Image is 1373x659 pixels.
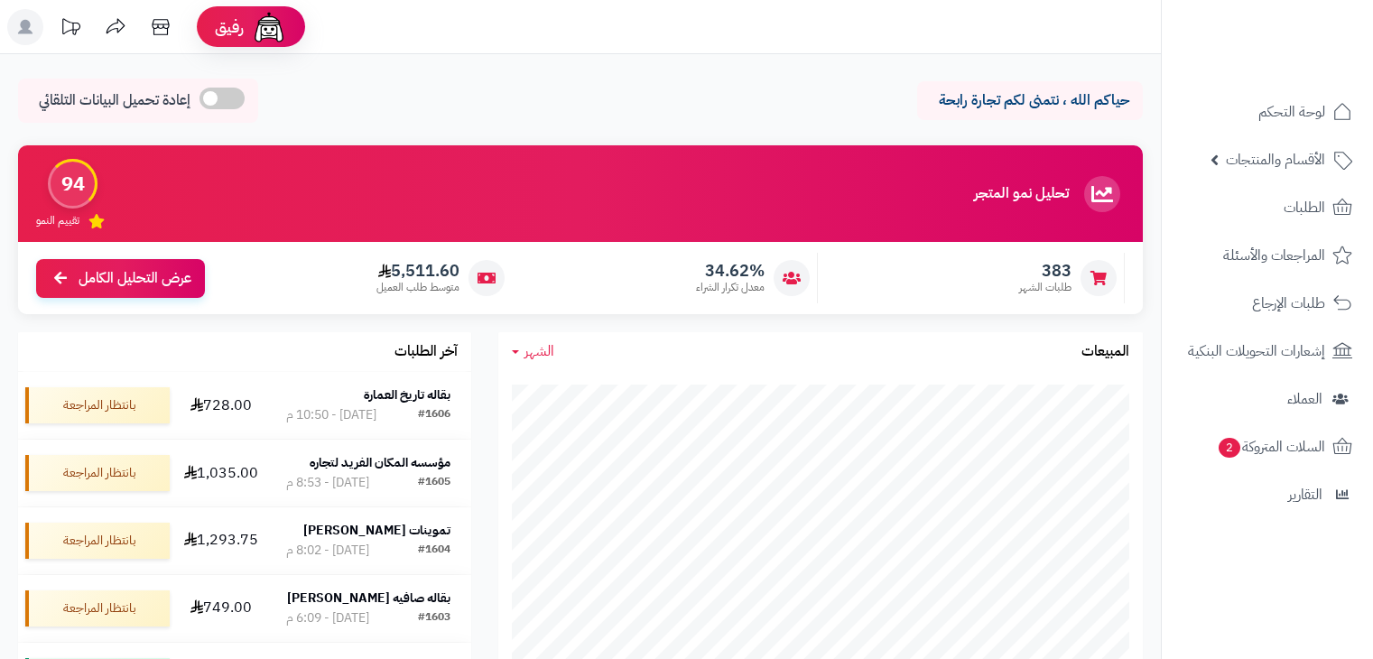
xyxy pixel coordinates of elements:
span: السلات المتروكة [1217,434,1325,459]
span: لوحة التحكم [1258,99,1325,125]
a: عرض التحليل الكامل [36,259,205,298]
div: بانتظار المراجعة [25,387,170,423]
span: طلبات الشهر [1019,280,1071,295]
a: السلات المتروكة2 [1173,425,1362,469]
a: لوحة التحكم [1173,90,1362,134]
span: 34.62% [696,261,765,281]
img: logo-2.png [1250,14,1356,51]
div: [DATE] - 8:53 م [286,474,369,492]
span: التقارير [1288,482,1322,507]
span: متوسط طلب العميل [376,280,459,295]
strong: تموينات [PERSON_NAME] [303,521,450,540]
span: المراجعات والأسئلة [1223,243,1325,268]
div: #1606 [418,406,450,424]
div: [DATE] - 10:50 م [286,406,376,424]
strong: بقاله تاريخ العمارة [364,385,450,404]
div: بانتظار المراجعة [25,590,170,627]
span: إشعارات التحويلات البنكية [1188,339,1325,364]
a: إشعارات التحويلات البنكية [1173,329,1362,373]
h3: تحليل نمو المتجر [974,186,1069,202]
div: #1604 [418,542,450,560]
div: بانتظار المراجعة [25,523,170,559]
div: بانتظار المراجعة [25,455,170,491]
a: الطلبات [1173,186,1362,229]
div: [DATE] - 8:02 م [286,542,369,560]
a: التقارير [1173,473,1362,516]
td: 728.00 [177,372,265,439]
span: إعادة تحميل البيانات التلقائي [39,90,190,111]
a: المراجعات والأسئلة [1173,234,1362,277]
p: حياكم الله ، نتمنى لكم تجارة رابحة [931,90,1129,111]
span: 2 [1219,438,1241,459]
span: العملاء [1287,386,1322,412]
a: تحديثات المنصة [48,9,93,50]
td: 749.00 [177,575,265,642]
strong: مؤسسه المكان الفريد لتجاره [310,453,450,472]
div: [DATE] - 6:09 م [286,609,369,627]
span: الشهر [524,340,554,362]
span: تقييم النمو [36,213,79,228]
span: طلبات الإرجاع [1252,291,1325,316]
h3: المبيعات [1081,344,1129,360]
a: طلبات الإرجاع [1173,282,1362,325]
span: 383 [1019,261,1071,281]
a: العملاء [1173,377,1362,421]
img: ai-face.png [251,9,287,45]
td: 1,035.00 [177,440,265,506]
h3: آخر الطلبات [394,344,458,360]
span: الأقسام والمنتجات [1226,147,1325,172]
div: #1605 [418,474,450,492]
span: الطلبات [1284,195,1325,220]
div: #1603 [418,609,450,627]
span: 5,511.60 [376,261,459,281]
span: معدل تكرار الشراء [696,280,765,295]
a: الشهر [512,341,554,362]
strong: بقاله صافيه [PERSON_NAME] [287,589,450,608]
span: رفيق [215,16,244,38]
span: عرض التحليل الكامل [79,268,191,289]
td: 1,293.75 [177,507,265,574]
